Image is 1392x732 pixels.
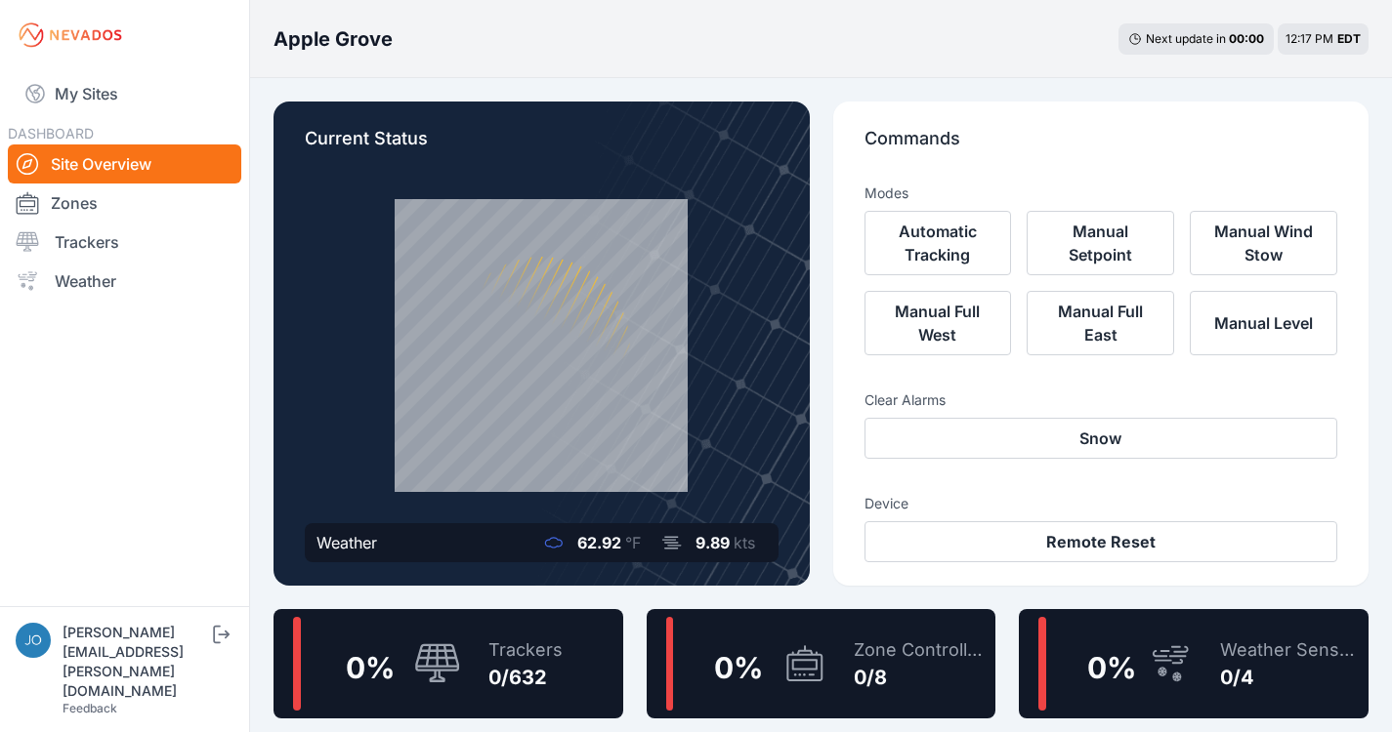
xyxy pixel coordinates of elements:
div: Weather Sensors [1220,636,1361,664]
div: Trackers [488,636,563,664]
h3: Clear Alarms [865,390,1338,410]
img: joe.mikula@nevados.solar [16,623,51,658]
a: Site Overview [8,144,241,183]
button: Manual Full East [1027,291,1174,355]
h3: Device [865,494,1338,513]
button: Manual Full West [865,291,1012,355]
button: Remote Reset [865,521,1338,562]
span: °F [625,533,641,552]
a: Feedback [63,701,117,715]
div: 0/8 [854,664,988,691]
p: Current Status [305,125,779,168]
h3: Modes [865,183,908,203]
div: 00 : 00 [1229,31,1264,47]
span: 0 % [346,650,395,685]
span: 0 % [714,650,763,685]
span: DASHBOARD [8,125,94,142]
a: Zones [8,183,241,223]
a: 0%Zone Controllers0/8 [647,609,996,718]
div: Zone Controllers [854,636,988,664]
div: Weather [316,531,377,554]
span: Next update in [1146,31,1226,46]
button: Snow [865,418,1338,459]
a: 0%Trackers0/632 [274,609,623,718]
a: My Sites [8,70,241,117]
button: Manual Level [1190,291,1337,355]
span: EDT [1337,31,1361,46]
button: Manual Wind Stow [1190,211,1337,275]
div: [PERSON_NAME][EMAIL_ADDRESS][PERSON_NAME][DOMAIN_NAME] [63,623,209,701]
div: 0/4 [1220,664,1361,691]
h3: Apple Grove [274,25,393,53]
button: Automatic Tracking [865,211,1012,275]
nav: Breadcrumb [274,14,393,64]
span: 0 % [1087,650,1136,685]
span: 12:17 PM [1286,31,1333,46]
span: 9.89 [696,533,730,552]
img: Nevados [16,20,125,51]
div: 0/632 [488,664,563,691]
button: Manual Setpoint [1027,211,1174,275]
p: Commands [865,125,1338,168]
a: Trackers [8,223,241,262]
span: 62.92 [577,533,621,552]
span: kts [734,533,755,552]
a: 0%Weather Sensors0/4 [1019,609,1369,718]
a: Weather [8,262,241,301]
